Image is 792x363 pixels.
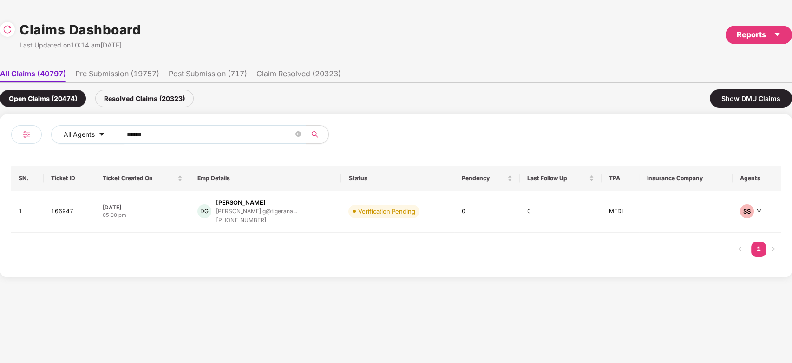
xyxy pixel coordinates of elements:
[51,125,125,144] button: All Agentscaret-down
[740,204,754,218] div: SS
[527,175,587,182] span: Last Follow Up
[295,130,301,139] span: close-circle
[733,242,747,257] button: left
[190,166,341,191] th: Emp Details
[21,129,32,140] img: svg+xml;base64,PHN2ZyB4bWxucz0iaHR0cDovL3d3dy53My5vcmcvMjAwMC9zdmciIHdpZHRoPSIyNCIgaGVpZ2h0PSIyNC...
[751,242,766,257] li: 1
[95,166,190,191] th: Ticket Created On
[341,166,454,191] th: Status
[216,216,297,225] div: [PHONE_NUMBER]
[11,191,44,233] td: 1
[103,211,183,219] div: 05:00 pm
[454,166,520,191] th: Pendency
[44,166,95,191] th: Ticket ID
[737,246,743,252] span: left
[3,25,12,34] img: svg+xml;base64,PHN2ZyBpZD0iUmVsb2FkLTMyeDMyIiB4bWxucz0iaHR0cDovL3d3dy53My5vcmcvMjAwMC9zdmciIHdpZH...
[306,125,329,144] button: search
[103,203,183,211] div: [DATE]
[639,166,732,191] th: Insurance Company
[751,242,766,256] a: 1
[95,90,194,107] div: Resolved Claims (20323)
[520,166,601,191] th: Last Follow Up
[733,166,781,191] th: Agents
[103,175,176,182] span: Ticket Created On
[602,166,640,191] th: TPA
[75,69,159,82] li: Pre Submission (19757)
[20,40,141,50] div: Last Updated on 10:14 am[DATE]
[295,131,301,137] span: close-circle
[756,208,762,214] span: down
[197,204,211,218] div: DG
[306,131,324,138] span: search
[773,31,781,38] span: caret-down
[462,175,505,182] span: Pendency
[737,29,781,40] div: Reports
[20,20,141,40] h1: Claims Dashboard
[44,191,95,233] td: 166947
[766,242,781,257] button: right
[216,198,266,207] div: [PERSON_NAME]
[98,131,105,139] span: caret-down
[169,69,247,82] li: Post Submission (717)
[64,129,95,140] span: All Agents
[602,191,640,233] td: MEDI
[766,242,781,257] li: Next Page
[256,69,341,82] li: Claim Resolved (20323)
[733,242,747,257] li: Previous Page
[216,208,297,214] div: [PERSON_NAME].g@tigerana...
[454,191,520,233] td: 0
[520,191,601,233] td: 0
[771,246,776,252] span: right
[358,207,415,216] div: Verification Pending
[11,166,44,191] th: SN.
[710,89,792,108] div: Show DMU Claims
